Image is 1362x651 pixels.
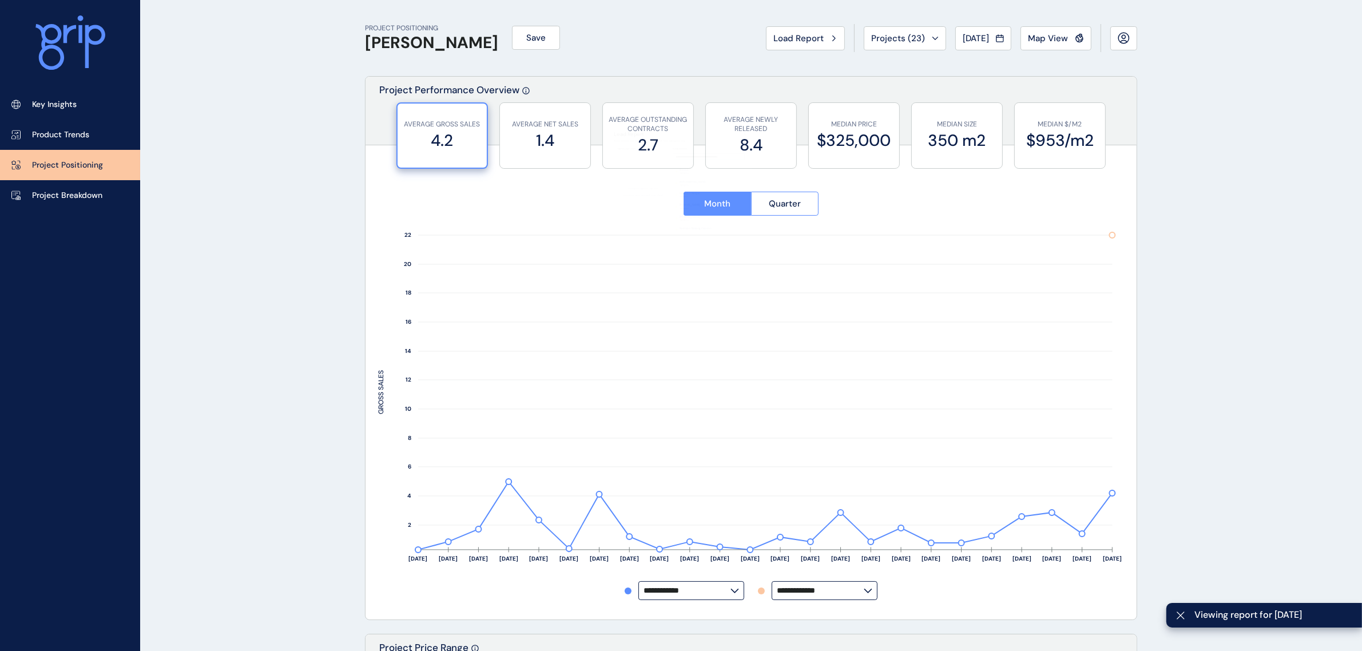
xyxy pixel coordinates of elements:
[712,134,791,156] label: 8.4
[963,33,989,44] span: [DATE]
[1028,33,1068,44] span: Map View
[526,32,546,43] span: Save
[32,129,89,141] p: Product Trends
[766,26,845,50] button: Load Report
[506,120,585,129] p: AVERAGE NET SALES
[1194,609,1353,621] span: Viewing report for [DATE]
[815,129,894,152] label: $325,000
[32,99,77,110] p: Key Insights
[815,120,894,129] p: MEDIAN PRICE
[512,26,560,50] button: Save
[365,33,498,53] h1: [PERSON_NAME]
[379,84,519,145] p: Project Performance Overview
[955,26,1011,50] button: [DATE]
[506,129,585,152] label: 1.4
[403,129,481,152] label: 4.2
[864,26,946,50] button: Projects (23)
[609,134,688,156] label: 2.7
[871,33,925,44] span: Projects ( 23 )
[403,120,481,129] p: AVERAGE GROSS SALES
[1020,129,1099,152] label: $953/m2
[32,190,102,201] p: Project Breakdown
[365,23,498,33] p: PROJECT POSITIONING
[918,129,996,152] label: 350 m2
[1020,26,1091,50] button: Map View
[918,120,996,129] p: MEDIAN SIZE
[32,160,103,171] p: Project Positioning
[773,33,824,44] span: Load Report
[609,115,688,134] p: AVERAGE OUTSTANDING CONTRACTS
[712,115,791,134] p: AVERAGE NEWLY RELEASED
[1020,120,1099,129] p: MEDIAN $/M2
